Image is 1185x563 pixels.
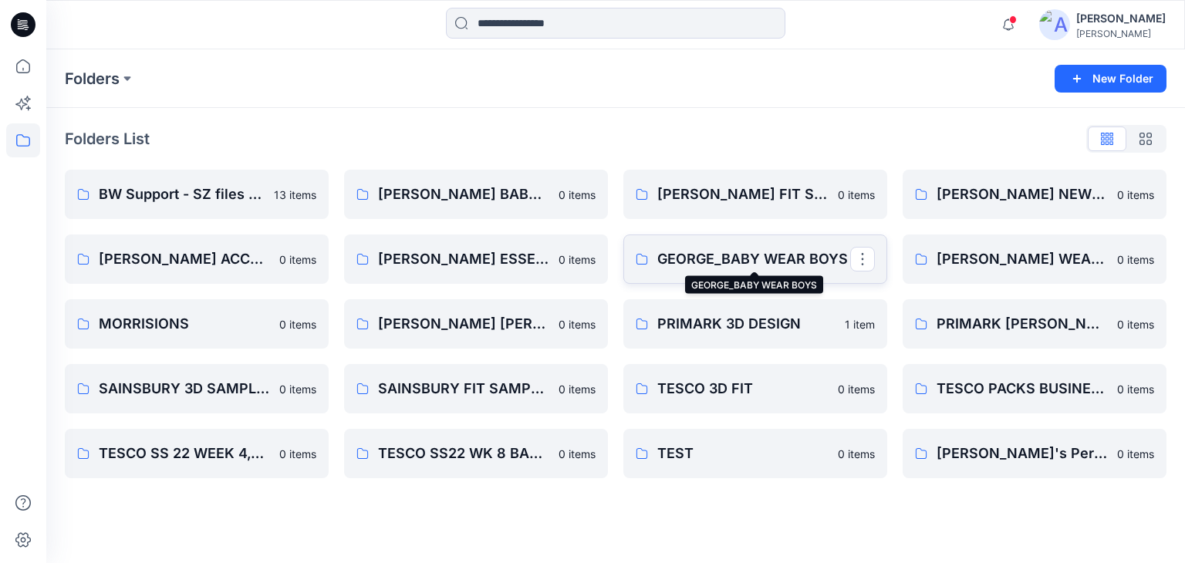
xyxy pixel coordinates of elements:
[1117,446,1154,462] p: 0 items
[657,313,836,335] p: PRIMARK 3D DESIGN
[378,248,549,270] p: [PERSON_NAME] ESSENTIAL
[1076,28,1166,39] div: [PERSON_NAME]
[1117,251,1154,268] p: 0 items
[937,313,1108,335] p: PRIMARK [PERSON_NAME]
[65,234,329,284] a: [PERSON_NAME] ACCESSORIES0 items
[903,170,1166,219] a: [PERSON_NAME] NEW PRODUCTS0 items
[657,248,850,270] p: GEORGE_BABY WEAR BOYS
[99,248,270,270] p: [PERSON_NAME] ACCESSORIES
[657,378,829,399] p: TESCO 3D FIT
[99,378,270,399] p: SAINSBURY 3D SAMPLES
[378,378,549,399] p: SAINSBURY FIT SAMPLES
[657,184,829,205] p: [PERSON_NAME] FIT SAMPLES
[1117,187,1154,203] p: 0 items
[344,234,608,284] a: [PERSON_NAME] ESSENTIAL0 items
[99,443,270,464] p: TESCO SS 22 WEEK 4,6,9
[838,446,875,462] p: 0 items
[657,443,829,464] p: TEST
[559,446,596,462] p: 0 items
[1117,316,1154,332] p: 0 items
[623,170,887,219] a: [PERSON_NAME] FIT SAMPLES0 items
[344,429,608,478] a: TESCO SS22 WK 8 BABY EVENT0 items
[903,234,1166,284] a: [PERSON_NAME] WEAR GIRLS & UNISEX0 items
[378,443,549,464] p: TESCO SS22 WK 8 BABY EVENT
[1039,9,1070,40] img: avatar
[378,313,549,335] p: [PERSON_NAME] [PERSON_NAME] NEW PRODUCTS
[903,429,1166,478] a: [PERSON_NAME]'s Personal Zone0 items
[65,299,329,349] a: MORRISIONS0 items
[838,187,875,203] p: 0 items
[65,429,329,478] a: TESCO SS 22 WEEK 4,6,90 items
[559,381,596,397] p: 0 items
[623,299,887,349] a: PRIMARK 3D DESIGN1 item
[937,378,1108,399] p: TESCO PACKS BUSINESS
[99,313,270,335] p: MORRISIONS
[344,170,608,219] a: [PERSON_NAME] BABY WEAR GIRLS & UNISEX CONSTRCTION CHANGE0 items
[279,381,316,397] p: 0 items
[623,234,887,284] a: GEORGE_BABY WEAR BOYS
[937,184,1108,205] p: [PERSON_NAME] NEW PRODUCTS
[274,187,316,203] p: 13 items
[845,316,875,332] p: 1 item
[378,184,549,205] p: [PERSON_NAME] BABY WEAR GIRLS & UNISEX CONSTRCTION CHANGE
[279,316,316,332] p: 0 items
[559,187,596,203] p: 0 items
[65,170,329,219] a: BW Support - SZ files (A6)13 items
[903,299,1166,349] a: PRIMARK [PERSON_NAME]0 items
[937,443,1108,464] p: [PERSON_NAME]'s Personal Zone
[65,127,150,150] p: Folders List
[1117,381,1154,397] p: 0 items
[623,364,887,413] a: TESCO 3D FIT0 items
[559,251,596,268] p: 0 items
[559,316,596,332] p: 0 items
[279,446,316,462] p: 0 items
[1076,9,1166,28] div: [PERSON_NAME]
[937,248,1108,270] p: [PERSON_NAME] WEAR GIRLS & UNISEX
[65,68,120,89] a: Folders
[838,381,875,397] p: 0 items
[279,251,316,268] p: 0 items
[623,429,887,478] a: TEST0 items
[1055,65,1166,93] button: New Folder
[65,364,329,413] a: SAINSBURY 3D SAMPLES0 items
[903,364,1166,413] a: TESCO PACKS BUSINESS0 items
[344,299,608,349] a: [PERSON_NAME] [PERSON_NAME] NEW PRODUCTS0 items
[344,364,608,413] a: SAINSBURY FIT SAMPLES0 items
[99,184,265,205] p: BW Support - SZ files (A6)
